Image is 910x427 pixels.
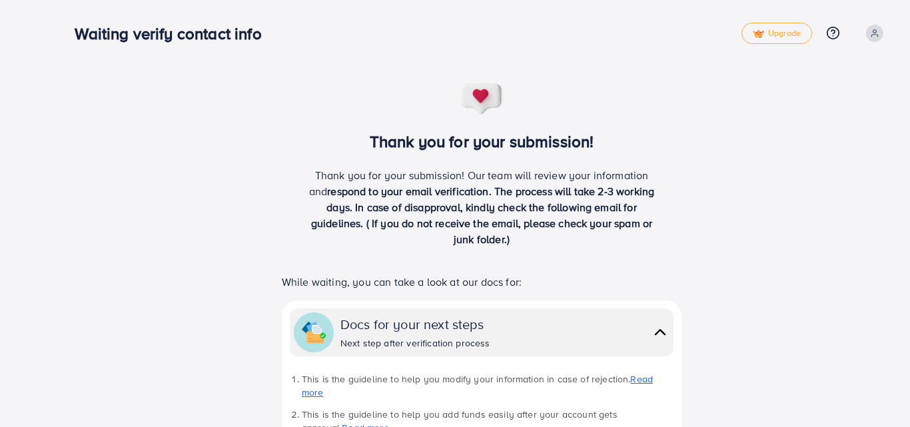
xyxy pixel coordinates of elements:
[753,29,801,39] span: Upgrade
[260,132,704,151] h3: Thank you for your submission!
[753,29,764,39] img: tick
[460,83,504,116] img: success
[340,336,490,350] div: Next step after verification process
[741,23,812,44] a: tickUpgrade
[311,184,655,246] span: respond to your email verification. The process will take 2-3 working days. In case of disapprova...
[651,322,670,342] img: collapse
[282,274,682,290] p: While waiting, you can take a look at our docs for:
[340,314,490,334] div: Docs for your next steps
[302,372,674,400] li: This is the guideline to help you modify your information in case of rejection.
[302,320,326,344] img: collapse
[304,167,660,247] p: Thank you for your submission! Our team will review your information and
[302,372,653,399] a: Read more
[75,24,272,43] h3: Waiting verify contact info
